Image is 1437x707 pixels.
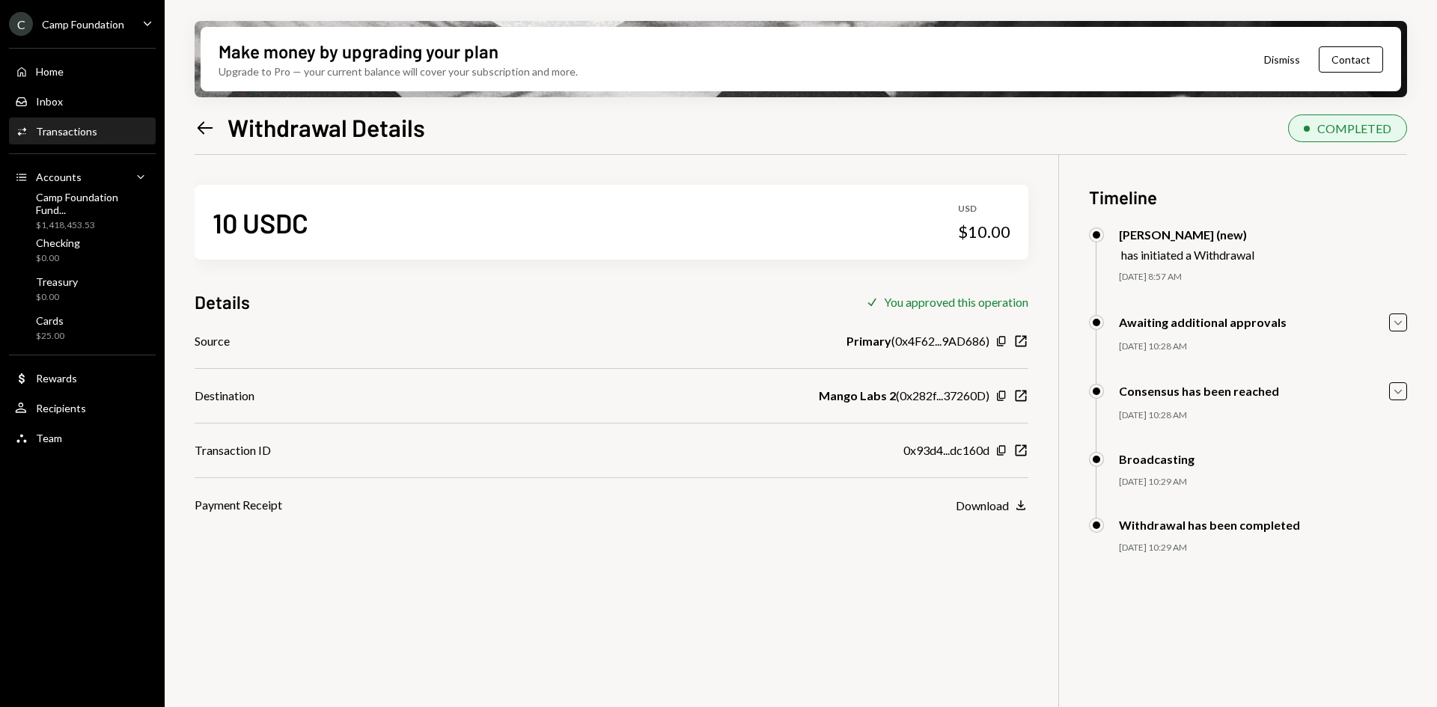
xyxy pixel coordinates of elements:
[1119,542,1407,554] div: [DATE] 10:29 AM
[9,310,156,346] a: Cards$25.00
[195,290,250,314] h3: Details
[36,372,77,385] div: Rewards
[819,387,989,405] div: ( 0x282f...37260D )
[36,402,86,414] div: Recipients
[9,163,156,190] a: Accounts
[213,206,308,239] div: 10 USDC
[956,498,1009,512] div: Download
[36,95,63,108] div: Inbox
[1119,227,1254,242] div: [PERSON_NAME] (new)
[9,271,156,307] a: Treasury$0.00
[884,295,1028,309] div: You approved this operation
[819,387,896,405] b: Mango Labs 2
[958,203,1010,215] div: USD
[9,193,156,229] a: Camp Foundation Fund...$1,418,453.53
[958,221,1010,242] div: $10.00
[9,58,156,85] a: Home
[195,387,254,405] div: Destination
[219,64,578,79] div: Upgrade to Pro — your current balance will cover your subscription and more.
[1119,384,1279,398] div: Consensus has been reached
[195,441,271,459] div: Transaction ID
[1317,121,1391,135] div: COMPLETED
[1121,248,1254,262] div: has initiated a Withdrawal
[42,18,124,31] div: Camp Foundation
[903,441,989,459] div: 0x93d4...dc160d
[1089,185,1407,209] h3: Timeline
[36,314,64,327] div: Cards
[36,125,97,138] div: Transactions
[1119,340,1407,353] div: [DATE] 10:28 AM
[1119,409,1407,422] div: [DATE] 10:28 AM
[36,252,80,265] div: $0.00
[956,498,1028,514] button: Download
[9,88,156,114] a: Inbox
[36,291,78,304] div: $0.00
[36,171,82,183] div: Accounts
[36,432,62,444] div: Team
[36,191,150,216] div: Camp Foundation Fund...
[36,65,64,78] div: Home
[1245,42,1319,77] button: Dismiss
[36,275,78,288] div: Treasury
[36,330,64,343] div: $25.00
[36,219,150,232] div: $1,418,453.53
[9,394,156,421] a: Recipients
[9,424,156,451] a: Team
[195,496,282,514] div: Payment Receipt
[219,39,498,64] div: Make money by upgrading your plan
[1119,315,1287,329] div: Awaiting additional approvals
[195,332,230,350] div: Source
[9,232,156,268] a: Checking$0.00
[846,332,989,350] div: ( 0x4F62...9AD686 )
[1119,476,1407,489] div: [DATE] 10:29 AM
[228,112,425,142] h1: Withdrawal Details
[9,117,156,144] a: Transactions
[1319,46,1383,73] button: Contact
[1119,518,1300,532] div: Withdrawal has been completed
[36,236,80,249] div: Checking
[9,364,156,391] a: Rewards
[846,332,891,350] b: Primary
[1119,452,1195,466] div: Broadcasting
[1119,271,1407,284] div: [DATE] 8:57 AM
[9,12,33,36] div: C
